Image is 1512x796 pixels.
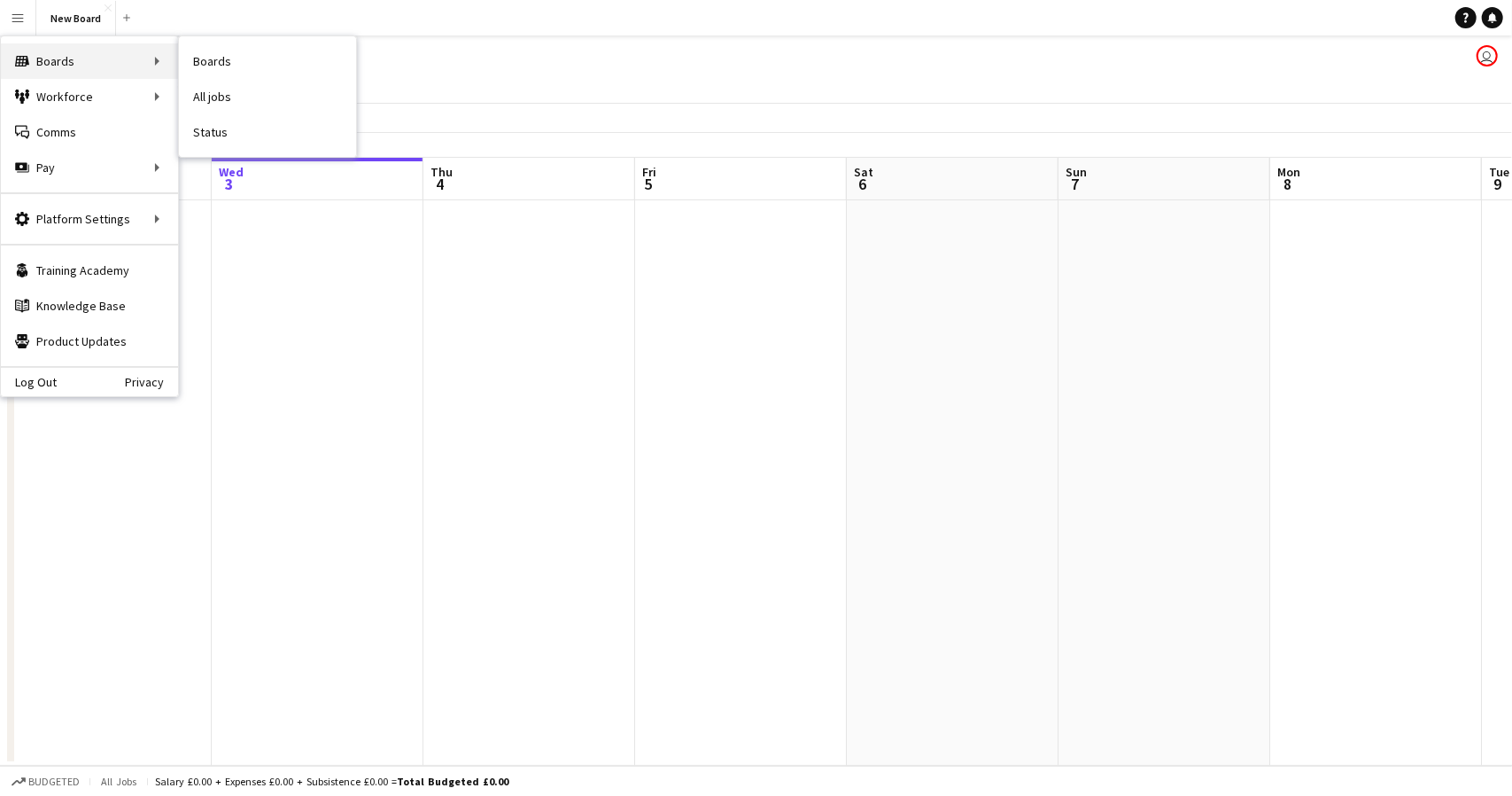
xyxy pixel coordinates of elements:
div: Pay [1,150,178,185]
span: Tue [1489,164,1509,180]
app-user-avatar: Wayne JONGWE [1477,45,1498,66]
span: Fri [642,164,656,180]
span: 6 [851,174,873,194]
span: 9 [1486,174,1509,194]
a: Knowledge Base [1,288,178,324]
span: Budgeted [28,776,80,788]
div: Platform Settings [1,201,178,237]
span: 3 [216,174,244,194]
a: Boards [179,43,356,79]
span: Sun [1066,164,1087,180]
button: New Board [36,1,116,35]
span: Total Budgeted £0.00 [397,775,508,788]
a: Training Academy [1,253,178,288]
div: Boards [1,43,178,79]
a: Product Updates [1,324,178,359]
span: Mon [1277,164,1300,180]
div: Salary £0.00 + Expenses £0.00 + Subsistence £0.00 = [155,775,508,788]
div: Workforce [1,79,178,114]
span: Sat [854,164,873,180]
a: Status [179,114,356,150]
a: Comms [1,114,178,150]
span: Wed [219,164,244,180]
button: Budgeted [9,772,82,792]
a: All jobs [179,79,356,114]
span: Thu [430,164,453,180]
a: Log Out [1,375,57,389]
a: Privacy [125,375,178,389]
span: 7 [1063,174,1087,194]
span: 4 [428,174,453,194]
span: All jobs [97,775,140,788]
span: 8 [1275,174,1300,194]
span: 5 [640,174,656,194]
